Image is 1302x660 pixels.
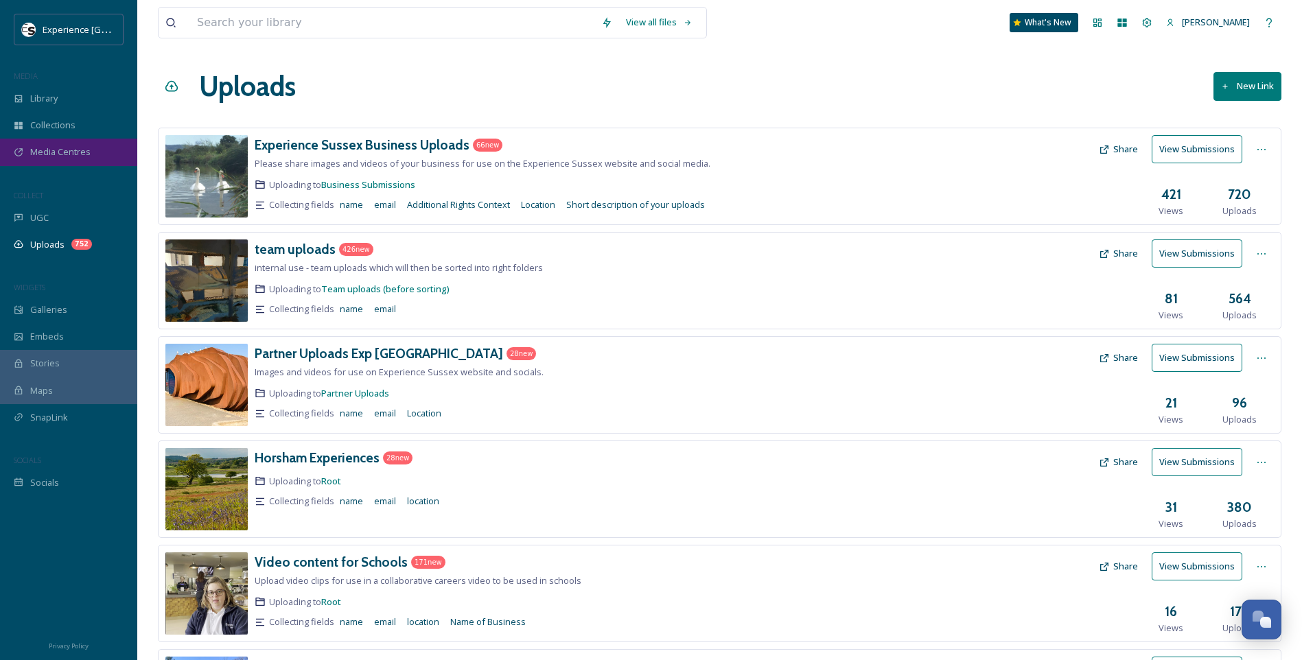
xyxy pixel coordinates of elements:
[30,330,64,343] span: Embeds
[374,198,396,211] span: email
[1159,413,1183,426] span: Views
[30,476,59,489] span: Socials
[255,135,469,155] a: Experience Sussex Business Uploads
[255,552,408,572] a: Video content for Schools
[30,145,91,158] span: Media Centres
[521,198,555,211] span: Location
[1152,135,1249,163] a: View Submissions
[165,239,248,322] img: 5be2f83d-1dee-4ceb-a257-e592c83a5810.jpg
[566,198,705,211] span: Short description of your uploads
[407,198,510,211] span: Additional Rights Context
[374,615,396,628] span: email
[321,596,341,608] a: Root
[30,211,49,224] span: UGC
[507,347,536,360] div: 28 new
[49,637,89,653] a: Privacy Policy
[321,475,341,487] a: Root
[30,119,75,132] span: Collections
[1228,185,1251,204] h3: 720
[1159,517,1183,530] span: Views
[340,495,363,508] span: name
[1152,552,1242,580] button: View Submissions
[407,495,439,508] span: location
[255,449,380,466] h3: Horsham Experiences
[1165,289,1178,309] h3: 81
[1092,136,1145,163] button: Share
[1230,602,1250,622] h3: 178
[255,241,336,257] h3: team uploads
[255,345,503,362] h3: Partner Uploads Exp [GEOGRAPHIC_DATA]
[321,283,450,295] a: Team uploads (before sorting)
[269,615,334,628] span: Collecting fields
[269,283,450,296] span: Uploading to
[255,239,336,259] a: team uploads
[255,344,503,364] a: Partner Uploads Exp [GEOGRAPHIC_DATA]
[165,552,248,635] img: fc169f23-0d26-49b4-8d81-3d255ea2dcd5.jpg
[383,451,412,464] div: 28 new
[269,475,341,488] span: Uploading to
[43,23,178,36] span: Experience [GEOGRAPHIC_DATA]
[1159,309,1183,322] span: Views
[1222,517,1257,530] span: Uploads
[1152,448,1249,476] a: View Submissions
[1165,393,1177,413] h3: 21
[255,261,543,274] span: internal use - team uploads which will then be sorted into right folders
[14,282,45,292] span: WIDGETS
[269,303,334,316] span: Collecting fields
[269,495,334,508] span: Collecting fields
[340,303,363,316] span: name
[1159,9,1257,36] a: [PERSON_NAME]
[1152,344,1242,372] button: View Submissions
[30,303,67,316] span: Galleries
[374,303,396,316] span: email
[1152,135,1242,163] button: View Submissions
[1152,239,1249,268] a: View Submissions
[269,178,415,191] span: Uploading to
[165,344,248,426] img: e73d093c-0a51-4230-b27a-e4dd8c2c8d6a.jpg
[1159,622,1183,635] span: Views
[14,190,43,200] span: COLLECT
[1092,344,1145,371] button: Share
[1222,204,1257,217] span: Uploads
[340,615,363,628] span: name
[1161,185,1181,204] h3: 421
[71,239,92,250] div: 752
[14,455,41,465] span: SOCIALS
[269,198,334,211] span: Collecting fields
[269,407,334,420] span: Collecting fields
[1152,448,1242,476] button: View Submissions
[255,157,710,169] span: Please share images and videos of your business for use on the Experience Sussex website and soci...
[339,243,373,256] div: 426 new
[1152,344,1249,372] a: View Submissions
[407,407,441,420] span: Location
[14,71,38,81] span: MEDIA
[321,387,389,399] a: Partner Uploads
[374,495,396,508] span: email
[30,411,68,424] span: SnapLink
[1242,600,1281,639] button: Open Chat
[1152,552,1249,580] a: View Submissions
[411,556,445,569] div: 171 new
[340,198,363,211] span: name
[473,139,502,152] div: 66 new
[321,178,415,191] a: Business Submissions
[1165,497,1177,517] h3: 31
[1222,622,1257,635] span: Uploads
[30,92,58,105] span: Library
[374,407,396,420] span: email
[1222,309,1257,322] span: Uploads
[22,23,36,36] img: WSCC%20ES%20Socials%20Icon%20-%20Secondary%20-%20Black.jpg
[49,641,89,650] span: Privacy Policy
[619,9,699,36] a: View all files
[255,574,581,587] span: Upload video clips for use in a collaborative careers video to be used in schools
[1165,602,1177,622] h3: 16
[1010,13,1078,32] a: What's New
[30,384,53,397] span: Maps
[255,137,469,153] h3: Experience Sussex Business Uploads
[255,366,544,378] span: Images and videos for use on Experience Sussex website and socials.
